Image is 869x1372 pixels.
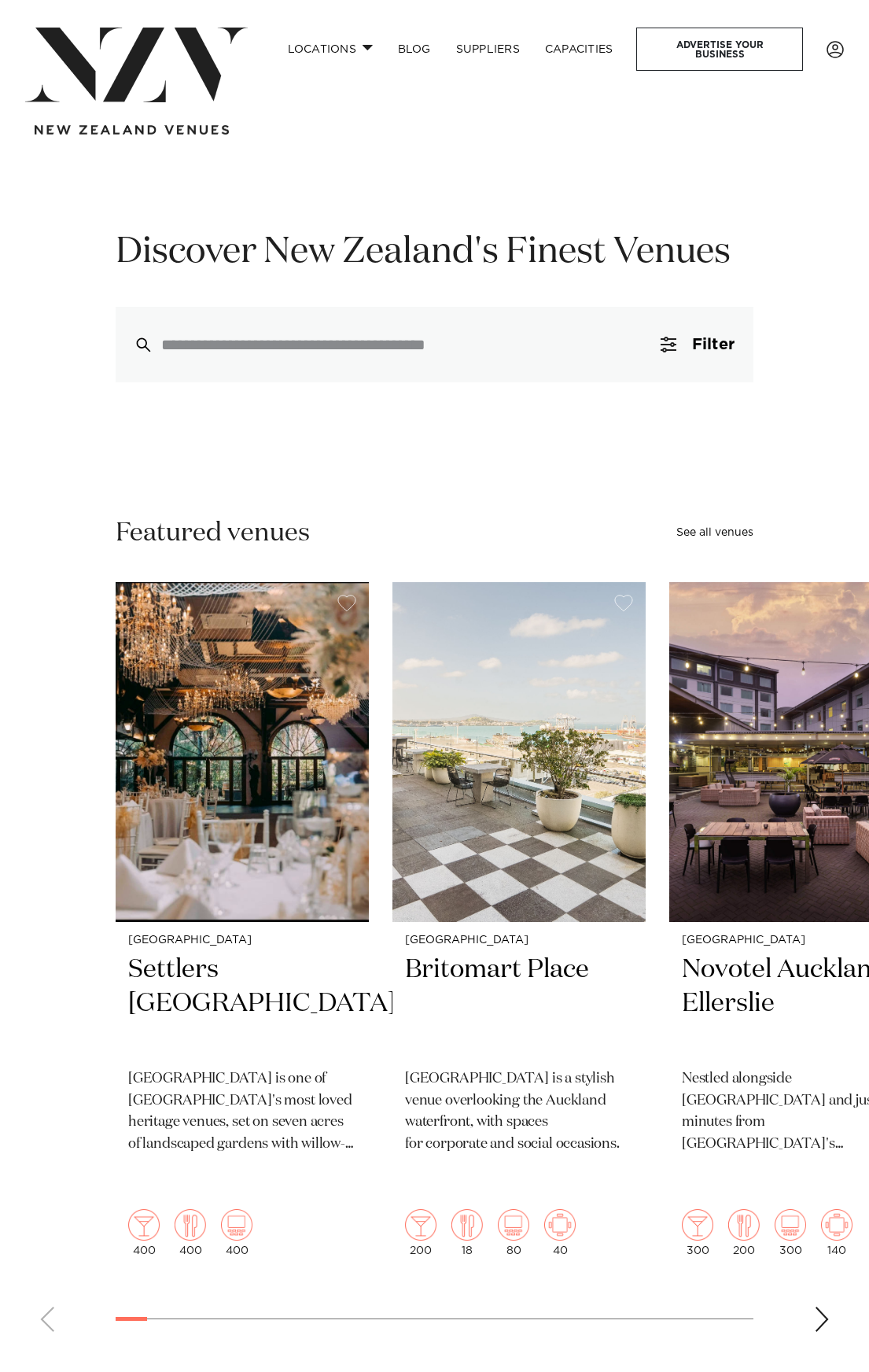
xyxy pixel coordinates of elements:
a: Locations [275,32,385,66]
img: meeting.png [821,1209,852,1241]
img: dining.png [175,1209,206,1241]
img: nzv-logo.png [25,28,248,102]
small: [GEOGRAPHIC_DATA] [128,935,356,946]
img: new-zealand-venues-text.png [35,125,229,135]
p: [GEOGRAPHIC_DATA] is one of [GEOGRAPHIC_DATA]'s most loved heritage venues, set on seven acres of... [128,1068,356,1156]
div: 40 [544,1209,576,1256]
p: [GEOGRAPHIC_DATA] is a stylish venue overlooking the Auckland waterfront, with spaces for corpora... [405,1068,633,1156]
a: [GEOGRAPHIC_DATA] Britomart Place [GEOGRAPHIC_DATA] is a stylish venue overlooking the Auckland w... [392,582,646,1269]
button: Filter [642,307,753,382]
div: 18 [451,1209,483,1256]
a: BLOG [385,32,444,66]
a: Capacities [532,32,626,66]
div: 400 [175,1209,206,1256]
a: [GEOGRAPHIC_DATA] Settlers [GEOGRAPHIC_DATA] [GEOGRAPHIC_DATA] is one of [GEOGRAPHIC_DATA]'s most... [116,582,369,1269]
a: Advertise your business [636,28,803,71]
h2: Britomart Place [405,953,633,1056]
div: 80 [498,1209,529,1256]
div: 400 [221,1209,252,1256]
a: See all venues [676,527,753,538]
img: cocktail.png [128,1209,160,1241]
img: dining.png [451,1209,483,1241]
h1: Discover New Zealand's Finest Venues [116,228,753,275]
div: 200 [728,1209,760,1256]
img: meeting.png [544,1209,576,1241]
swiper-slide: 1 / 47 [116,582,369,1269]
small: [GEOGRAPHIC_DATA] [405,935,633,946]
img: theatre.png [775,1209,806,1241]
div: 140 [821,1209,852,1256]
img: dining.png [728,1209,760,1241]
span: Filter [692,337,735,352]
img: theatre.png [221,1209,252,1241]
img: theatre.png [498,1209,529,1241]
img: cocktail.png [682,1209,713,1241]
div: 300 [775,1209,806,1256]
swiper-slide: 2 / 47 [392,582,646,1269]
a: SUPPLIERS [444,32,532,66]
div: 300 [682,1209,713,1256]
h2: Featured venues [116,516,310,551]
img: cocktail.png [405,1209,436,1241]
div: 400 [128,1209,160,1256]
div: 200 [405,1209,436,1256]
h2: Settlers [GEOGRAPHIC_DATA] [128,953,356,1056]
